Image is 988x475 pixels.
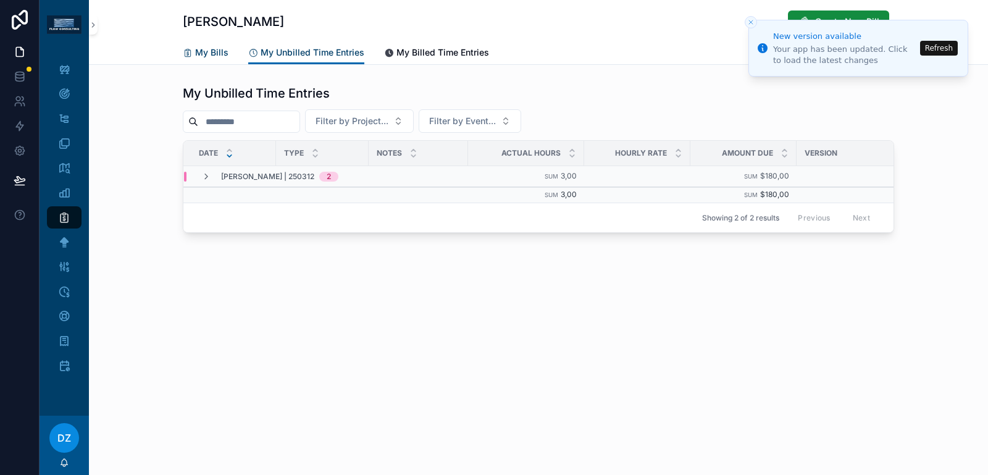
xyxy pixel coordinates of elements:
[327,172,331,182] div: 2
[744,191,758,198] small: Sum
[316,115,388,127] span: Filter by Project...
[199,148,218,158] span: Date
[773,44,916,66] div: Your app has been updated. Click to load the latest changes
[722,148,773,158] span: Amount Due
[305,109,414,133] button: Select Button
[788,11,889,33] button: Create New Bill
[40,49,89,393] div: scrollable content
[221,172,314,182] span: [PERSON_NAME] | 250312
[284,148,304,158] span: Type
[248,41,364,65] a: My Unbilled Time Entries
[384,41,489,66] a: My Billed Time Entries
[545,191,558,198] small: Sum
[429,115,496,127] span: Filter by Event...
[744,173,758,180] small: Sum
[805,148,837,158] span: Version
[745,16,757,28] button: Close toast
[545,173,558,180] small: Sum
[702,213,779,223] span: Showing 2 of 2 results
[920,41,958,56] button: Refresh
[183,41,228,66] a: My Bills
[615,148,667,158] span: Hourly Rate
[57,431,71,445] span: DZ
[561,190,577,199] span: 3,00
[773,30,916,43] div: New version available
[183,13,284,30] h1: [PERSON_NAME]
[195,46,228,59] span: My Bills
[501,148,561,158] span: Actual Hours
[183,85,330,102] h1: My Unbilled Time Entries
[760,190,789,199] span: $180,00
[47,15,82,34] img: App logo
[377,148,402,158] span: Notes
[261,46,364,59] span: My Unbilled Time Entries
[396,46,489,59] span: My Billed Time Entries
[561,171,577,180] span: 3,00
[419,109,521,133] button: Select Button
[760,171,789,180] span: $180,00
